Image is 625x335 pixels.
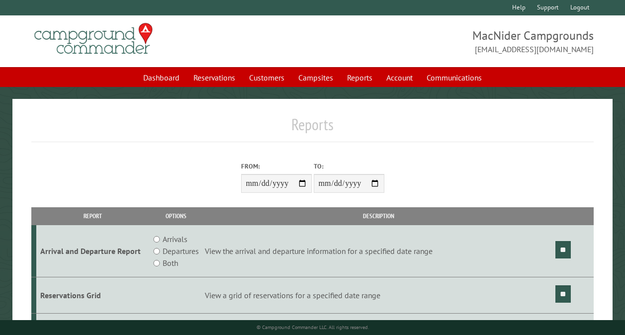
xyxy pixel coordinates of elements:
label: Arrivals [163,233,187,245]
span: MacNider Campgrounds [EMAIL_ADDRESS][DOMAIN_NAME] [313,27,594,55]
img: Campground Commander [31,19,156,58]
td: Reservations Grid [36,277,149,314]
small: © Campground Commander LLC. All rights reserved. [257,324,369,331]
label: To: [314,162,384,171]
td: View the arrival and departure information for a specified date range [203,225,554,277]
th: Description [203,207,554,225]
a: Dashboard [137,68,185,87]
th: Report [36,207,149,225]
a: Communications [421,68,488,87]
a: Account [380,68,419,87]
label: Departures [163,245,199,257]
a: Reports [341,68,378,87]
label: From: [241,162,312,171]
th: Options [149,207,203,225]
h1: Reports [31,115,594,142]
a: Customers [243,68,290,87]
a: Reservations [187,68,241,87]
td: View a grid of reservations for a specified date range [203,277,554,314]
td: Arrival and Departure Report [36,225,149,277]
a: Campsites [292,68,339,87]
label: Both [163,257,178,269]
